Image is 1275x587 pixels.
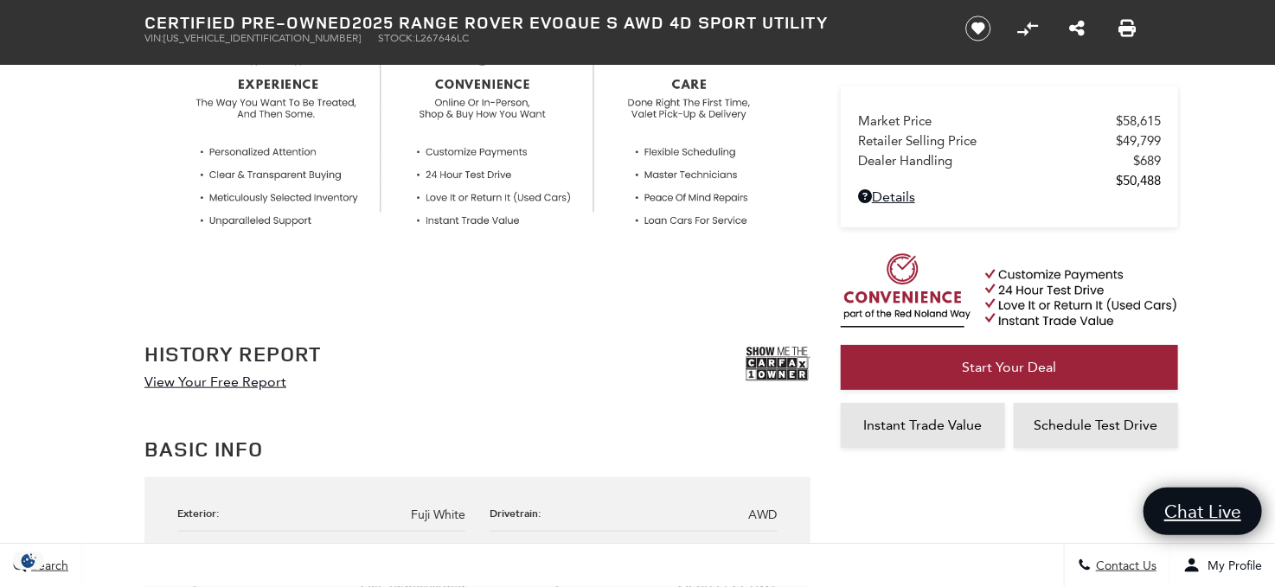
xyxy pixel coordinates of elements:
[858,188,1161,205] a: Details
[178,506,229,520] div: Exterior:
[1116,113,1161,129] span: $58,615
[1201,558,1262,573] span: My Profile
[178,540,227,555] div: Interior:
[1118,18,1136,39] a: Print this Certified Pre-Owned 2025 Range Rover Evoque S AWD 4D Sport Utility
[1116,133,1161,149] span: $49,799
[858,113,1161,129] a: Market Price $58,615
[858,153,1161,169] a: Dealer Handling $689
[963,359,1057,375] span: Start Your Deal
[490,506,550,520] div: Drivetrain:
[1156,500,1250,523] span: Chat Live
[1133,153,1161,169] span: $689
[858,133,1116,149] span: Retailer Selling Price
[415,32,469,44] span: L267646LC
[841,403,1005,448] a: Instant Trade Value
[144,32,163,44] span: VIN:
[1035,417,1158,433] span: Schedule Test Drive
[9,552,48,570] section: Click to Open Cookie Consent Modal
[959,15,997,42] button: Save vehicle
[864,417,983,433] span: Instant Trade Value
[144,373,286,390] a: View Your Free Report
[9,552,48,570] img: Opt-Out Icon
[841,345,1178,390] a: Start Your Deal
[163,32,361,44] span: [US_VEHICLE_IDENTIFICATION_NUMBER]
[746,342,810,386] img: Show me the Carfax
[858,133,1161,149] a: Retailer Selling Price $49,799
[1144,488,1262,535] a: Chat Live
[490,540,561,555] div: Transmission:
[144,342,321,365] h2: History Report
[378,32,415,44] span: Stock:
[1015,16,1041,41] button: Compare Vehicle
[858,153,1133,169] span: Dealer Handling
[144,433,810,464] h2: Basic Info
[858,173,1161,188] a: $50,488
[1070,18,1086,39] a: Share this Certified Pre-Owned 2025 Range Rover Evoque S AWD 4D Sport Utility
[144,13,936,32] h1: 2025 Range Rover Evoque S AWD 4D Sport Utility
[1170,544,1275,587] button: Open user profile menu
[1116,173,1161,188] span: $50,488
[1092,558,1156,573] span: Contact Us
[411,507,465,522] span: Fuji White
[749,507,778,522] span: AWD
[858,113,1116,129] span: Market Price
[144,10,352,34] strong: Certified Pre-Owned
[1014,403,1178,448] a: Schedule Test Drive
